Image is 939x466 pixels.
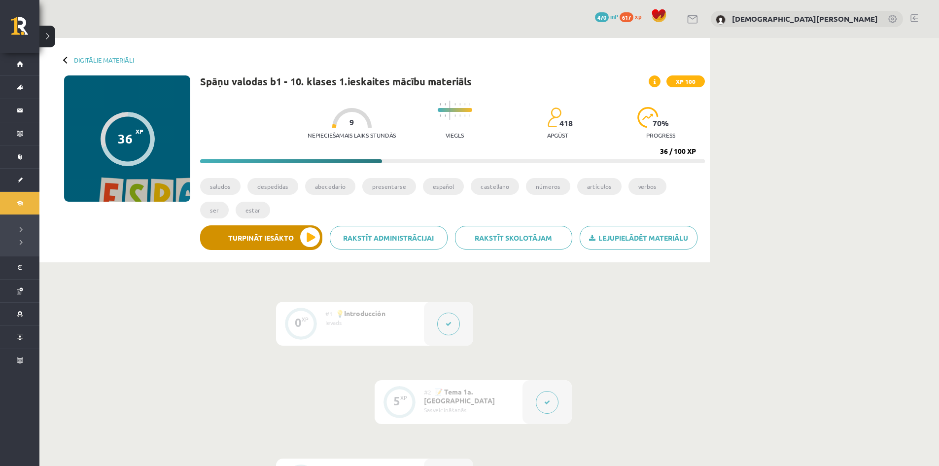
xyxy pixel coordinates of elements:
[716,15,726,25] img: Kristaps Jegorovs
[455,226,573,250] a: Rakstīt skolotājam
[610,12,618,20] span: mP
[393,396,400,405] div: 5
[450,101,451,120] img: icon-long-line-d9ea69661e0d244f92f715978eff75569469978d946b2353a9bb055b3ed8787d.svg
[577,178,622,195] li: artículos
[459,114,460,117] img: icon-short-line-57e1e144782c952c97e751825c79c345078a6d821885a25fce030b3d8c18986b.svg
[580,226,697,250] a: Lejupielādēt materiālu
[236,202,270,218] li: estar
[200,202,229,218] li: ser
[325,310,333,318] span: #1
[200,178,241,195] li: saludos
[469,114,470,117] img: icon-short-line-57e1e144782c952c97e751825c79c345078a6d821885a25fce030b3d8c18986b.svg
[464,114,465,117] img: icon-short-line-57e1e144782c952c97e751825c79c345078a6d821885a25fce030b3d8c18986b.svg
[445,114,446,117] img: icon-short-line-57e1e144782c952c97e751825c79c345078a6d821885a25fce030b3d8c18986b.svg
[547,132,568,139] p: apgūst
[118,131,133,146] div: 36
[349,118,354,127] span: 9
[653,119,669,128] span: 70 %
[423,178,464,195] li: español
[559,119,573,128] span: 418
[302,317,309,322] div: XP
[628,178,666,195] li: verbos
[666,75,705,87] span: XP 100
[440,114,441,117] img: icon-short-line-57e1e144782c952c97e751825c79c345078a6d821885a25fce030b3d8c18986b.svg
[595,12,618,20] a: 470 mP
[400,395,407,400] div: XP
[526,178,570,195] li: números
[732,14,878,24] a: [DEMOGRAPHIC_DATA][PERSON_NAME]
[595,12,609,22] span: 470
[247,178,298,195] li: despedidas
[200,225,322,250] button: Turpināt iesākto
[445,103,446,106] img: icon-short-line-57e1e144782c952c97e751825c79c345078a6d821885a25fce030b3d8c18986b.svg
[620,12,633,22] span: 617
[325,318,417,327] div: Ievads
[424,387,495,405] span: 📝 Tema 1a. [GEOGRAPHIC_DATA]
[305,178,355,195] li: abecedario
[635,12,641,20] span: xp
[446,132,464,139] p: Viegls
[547,107,561,128] img: students-c634bb4e5e11cddfef0936a35e636f08e4e9abd3cc4e673bd6f9a4125e45ecb1.svg
[464,103,465,106] img: icon-short-line-57e1e144782c952c97e751825c79c345078a6d821885a25fce030b3d8c18986b.svg
[637,107,659,128] img: icon-progress-161ccf0a02000e728c5f80fcf4c31c7af3da0e1684b2b1d7c360e028c24a22f1.svg
[471,178,519,195] li: castellano
[11,17,39,42] a: Rīgas 1. Tālmācības vidusskola
[454,103,455,106] img: icon-short-line-57e1e144782c952c97e751825c79c345078a6d821885a25fce030b3d8c18986b.svg
[362,178,416,195] li: presentarse
[330,226,448,250] a: Rakstīt administrācijai
[136,128,143,135] span: XP
[620,12,646,20] a: 617 xp
[424,388,431,396] span: #2
[308,132,396,139] p: Nepieciešamais laiks stundās
[200,75,472,87] h1: Spāņu valodas b1 - 10. klases 1.ieskaites mācību materiāls
[336,309,385,318] span: 💡Introducción
[440,103,441,106] img: icon-short-line-57e1e144782c952c97e751825c79c345078a6d821885a25fce030b3d8c18986b.svg
[469,103,470,106] img: icon-short-line-57e1e144782c952c97e751825c79c345078a6d821885a25fce030b3d8c18986b.svg
[295,318,302,327] div: 0
[74,56,134,64] a: Digitālie materiāli
[459,103,460,106] img: icon-short-line-57e1e144782c952c97e751825c79c345078a6d821885a25fce030b3d8c18986b.svg
[646,132,675,139] p: progress
[424,405,515,414] div: Sasveicināšanās
[454,114,455,117] img: icon-short-line-57e1e144782c952c97e751825c79c345078a6d821885a25fce030b3d8c18986b.svg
